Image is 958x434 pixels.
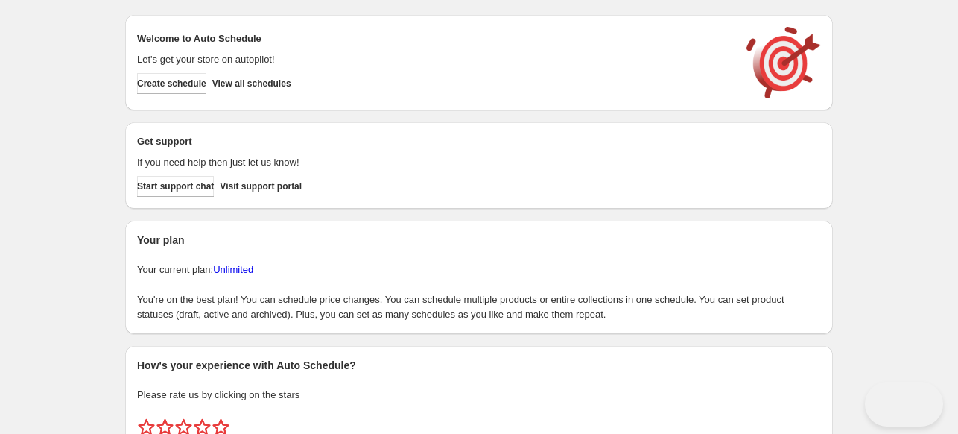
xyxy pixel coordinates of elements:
button: Create schedule [137,73,206,94]
button: View all schedules [212,73,291,94]
a: Start support chat [137,176,214,197]
h2: Welcome to Auto Schedule [137,31,732,46]
span: Create schedule [137,78,206,89]
h2: Your plan [137,233,821,248]
p: Let's get your store on autopilot! [137,52,732,67]
h2: How's your experience with Auto Schedule? [137,358,821,373]
p: Your current plan: [137,262,821,277]
p: If you need help then just let us know! [137,155,732,170]
span: Start support chat [137,180,214,192]
p: Please rate us by clicking on the stars [137,388,821,403]
p: You're on the best plan! You can schedule price changes. You can schedule multiple products or en... [137,292,821,322]
a: Unlimited [213,264,253,275]
span: View all schedules [212,78,291,89]
iframe: Toggle Customer Support [865,382,943,427]
span: Visit support portal [220,180,302,192]
h2: Get support [137,134,732,149]
a: Visit support portal [220,176,302,197]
